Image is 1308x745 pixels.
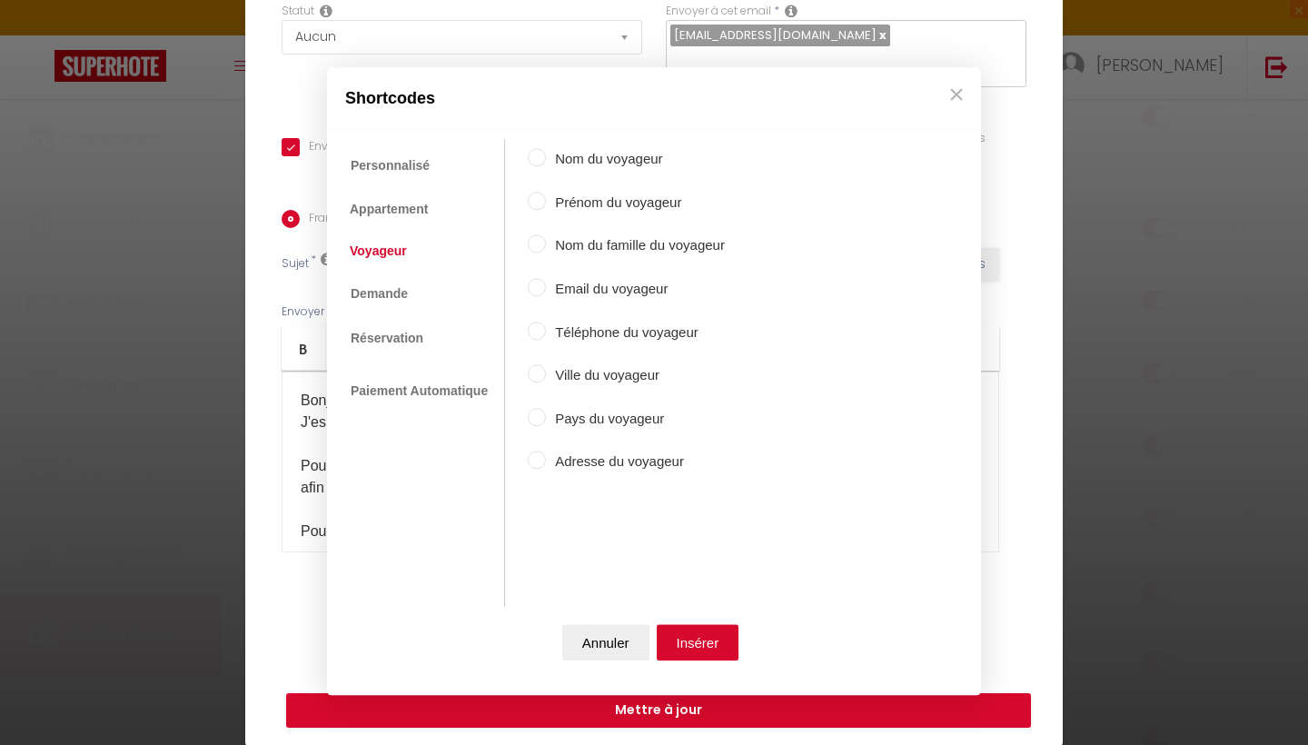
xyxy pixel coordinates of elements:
[546,278,725,300] label: Email du voyageur
[546,364,725,386] label: Ville du voyageur
[546,192,725,214] label: Prénom du voyageur
[546,235,725,257] label: Nom du famille du voyageur
[341,321,433,355] a: Réservation
[327,67,981,130] div: Shortcodes
[341,277,418,312] a: Demande
[546,149,725,171] label: Nom du voyageur
[341,373,498,408] a: Paiement Automatique
[546,452,725,473] label: Adresse du voyageur
[657,625,739,661] button: Insérer
[562,625,649,661] button: Annuler
[546,408,725,430] label: Pays du voyageur
[341,193,437,225] a: Appartement
[943,76,970,113] button: Close
[341,149,440,184] a: Personnalisé
[341,234,416,267] a: Voyageur
[546,322,725,343] label: Téléphone du voyageur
